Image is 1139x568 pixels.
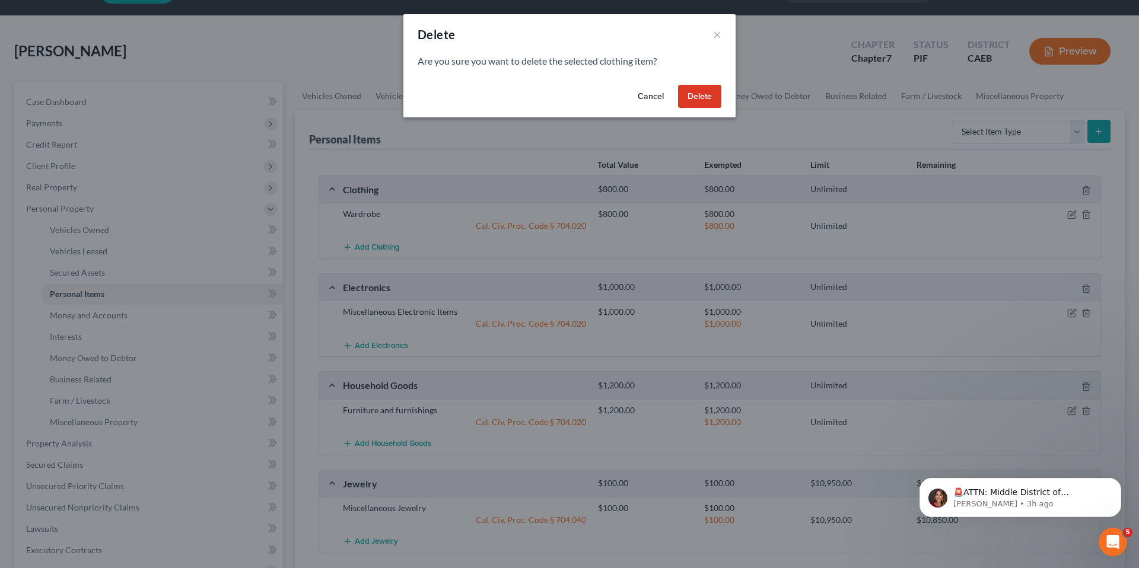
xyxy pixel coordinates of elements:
button: Cancel [628,85,673,109]
iframe: Intercom notifications message [902,453,1139,536]
p: Are you sure you want to delete the selected clothing item? [418,55,721,68]
span: 5 [1123,528,1132,537]
iframe: Intercom live chat [1099,528,1127,556]
button: × [713,27,721,42]
button: Delete [678,85,721,109]
div: Delete [418,26,455,43]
